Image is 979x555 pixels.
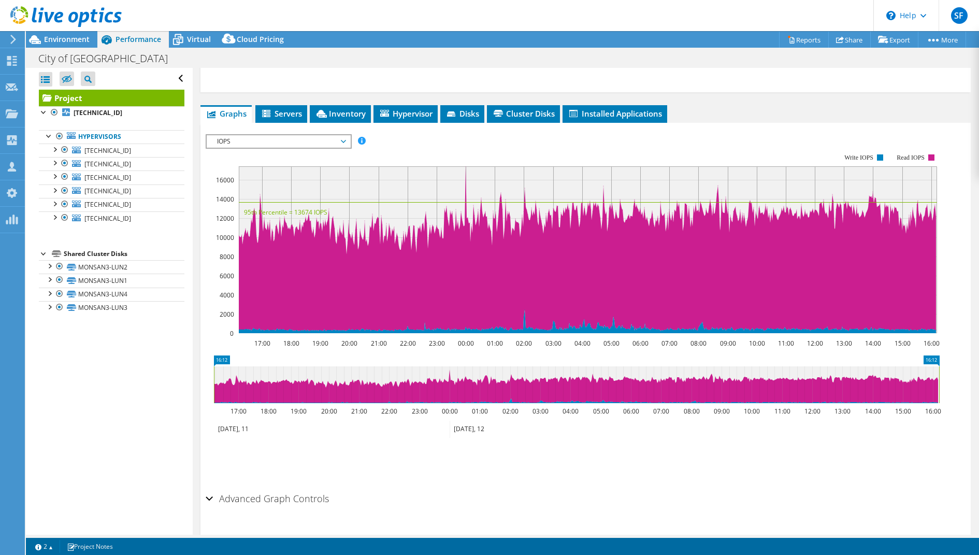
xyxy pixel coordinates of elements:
[714,407,730,416] text: 09:00
[220,252,234,261] text: 8000
[187,34,211,44] span: Virtual
[951,7,968,24] span: SF
[653,407,669,416] text: 07:00
[216,176,234,184] text: 16000
[834,407,851,416] text: 13:00
[632,339,649,348] text: 06:00
[39,106,184,120] a: [TECHNICAL_ID]
[116,34,161,44] span: Performance
[925,407,941,416] text: 16:00
[487,339,503,348] text: 01:00
[34,53,184,64] h1: City of [GEOGRAPHIC_DATA]
[216,214,234,223] text: 12000
[39,144,184,157] a: [TECHNICAL_ID]
[84,187,131,195] span: [TECHNICAL_ID]
[220,291,234,300] text: 4000
[516,339,532,348] text: 02:00
[623,407,639,416] text: 06:00
[261,407,277,416] text: 18:00
[865,407,881,416] text: 14:00
[39,198,184,211] a: [TECHNICAL_ID]
[315,108,366,119] span: Inventory
[545,339,562,348] text: 03:00
[807,339,823,348] text: 12:00
[283,339,299,348] text: 18:00
[661,339,678,348] text: 07:00
[532,407,549,416] text: 03:00
[74,108,122,117] b: [TECHNICAL_ID]
[828,32,871,48] a: Share
[918,32,966,48] a: More
[39,130,184,144] a: Hypervisors
[804,407,820,416] text: 12:00
[84,200,131,209] span: [TECHNICAL_ID]
[39,90,184,106] a: Project
[212,135,345,148] span: IOPS
[321,407,337,416] text: 20:00
[84,173,131,182] span: [TECHNICAL_ID]
[371,339,387,348] text: 21:00
[865,339,881,348] text: 14:00
[291,407,307,416] text: 19:00
[379,108,433,119] span: Hypervisor
[64,248,184,260] div: Shared Cluster Disks
[230,329,234,338] text: 0
[574,339,591,348] text: 04:00
[39,157,184,170] a: [TECHNICAL_ID]
[720,339,736,348] text: 09:00
[492,108,555,119] span: Cluster Disks
[39,211,184,225] a: [TECHNICAL_ID]
[690,339,707,348] text: 08:00
[472,407,488,416] text: 01:00
[458,339,474,348] text: 00:00
[244,208,327,217] text: 95th Percentile = 13674 IOPS
[593,407,609,416] text: 05:00
[39,260,184,274] a: MONSAN3-LUN2
[216,233,234,242] text: 10000
[779,32,829,48] a: Reports
[84,146,131,155] span: [TECHNICAL_ID]
[231,407,247,416] text: 17:00
[381,407,397,416] text: 22:00
[84,160,131,168] span: [TECHNICAL_ID]
[84,214,131,223] span: [TECHNICAL_ID]
[216,195,234,204] text: 14000
[341,339,357,348] text: 20:00
[844,154,873,161] text: Write IOPS
[603,339,620,348] text: 05:00
[684,407,700,416] text: 08:00
[749,339,765,348] text: 10:00
[924,339,940,348] text: 16:00
[44,34,90,44] span: Environment
[60,540,120,553] a: Project Notes
[254,339,270,348] text: 17:00
[39,274,184,287] a: MONSAN3-LUN1
[220,310,234,319] text: 2000
[400,339,416,348] text: 22:00
[445,108,479,119] span: Disks
[836,339,852,348] text: 13:00
[895,407,911,416] text: 15:00
[774,407,790,416] text: 11:00
[261,108,302,119] span: Servers
[220,272,234,280] text: 6000
[206,108,247,119] span: Graphs
[39,288,184,301] a: MONSAN3-LUN4
[39,301,184,315] a: MONSAN3-LUN3
[744,407,760,416] text: 10:00
[412,407,428,416] text: 23:00
[897,154,925,161] text: Read IOPS
[778,339,794,348] text: 11:00
[39,184,184,198] a: [TECHNICAL_ID]
[206,488,329,509] h2: Advanced Graph Controls
[28,540,60,553] a: 2
[895,339,911,348] text: 15:00
[442,407,458,416] text: 00:00
[429,339,445,348] text: 23:00
[39,170,184,184] a: [TECHNICAL_ID]
[502,407,519,416] text: 02:00
[237,34,284,44] span: Cloud Pricing
[312,339,328,348] text: 19:00
[351,407,367,416] text: 21:00
[886,11,896,20] svg: \n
